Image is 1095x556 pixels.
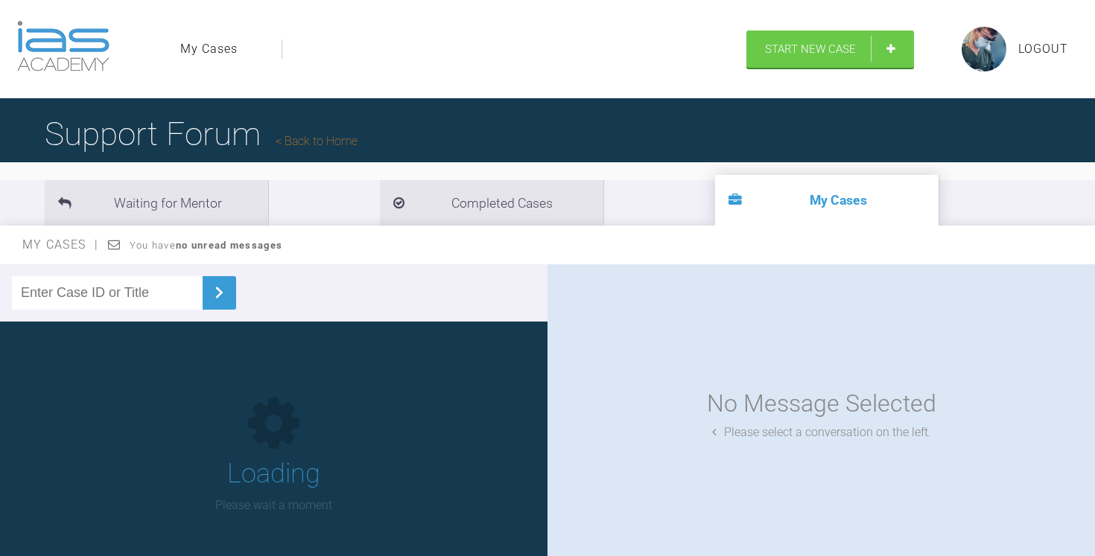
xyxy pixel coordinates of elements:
span: My Cases [22,237,99,252]
input: Enter Case ID or Title [12,276,203,310]
a: Start New Case [746,31,914,68]
img: logo-light.3e3ef733.png [17,21,110,71]
div: Please select a conversation on the left. [712,423,931,442]
a: Back to Home [276,134,358,148]
span: You have [130,240,282,251]
span: Start New Case [765,42,856,56]
li: My Cases [715,175,939,226]
li: Waiting for Mentor [45,180,268,226]
a: Logout [1018,39,1068,59]
h1: Loading [227,453,320,496]
img: chevronRight.28bd32b0.svg [207,281,231,304]
strong: no unread messages [176,240,282,251]
h1: Support Forum [45,108,358,160]
div: No Message Selected [707,385,936,423]
img: profile.png [962,27,1006,71]
li: Completed Cases [380,180,603,226]
a: My Cases [180,39,238,59]
p: Please wait a moment [215,496,332,515]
